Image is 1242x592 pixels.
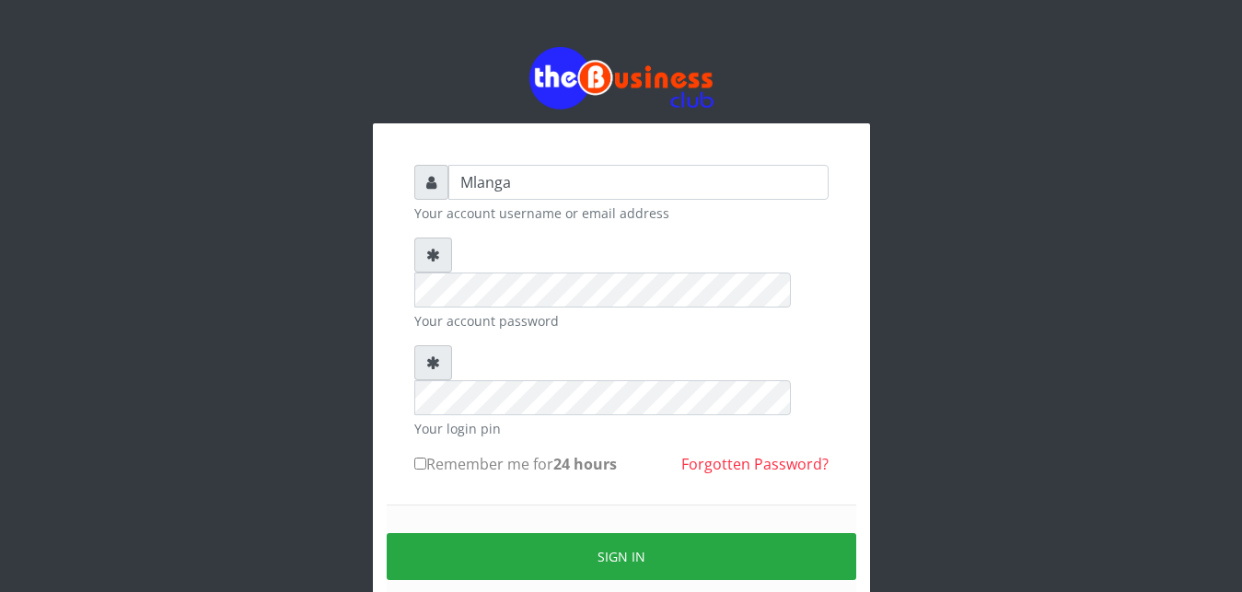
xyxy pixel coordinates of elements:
[387,533,856,580] button: Sign in
[414,419,829,438] small: Your login pin
[414,458,426,470] input: Remember me for24 hours
[681,454,829,474] a: Forgotten Password?
[448,165,829,200] input: Username or email address
[414,203,829,223] small: Your account username or email address
[553,454,617,474] b: 24 hours
[414,453,617,475] label: Remember me for
[414,311,829,331] small: Your account password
